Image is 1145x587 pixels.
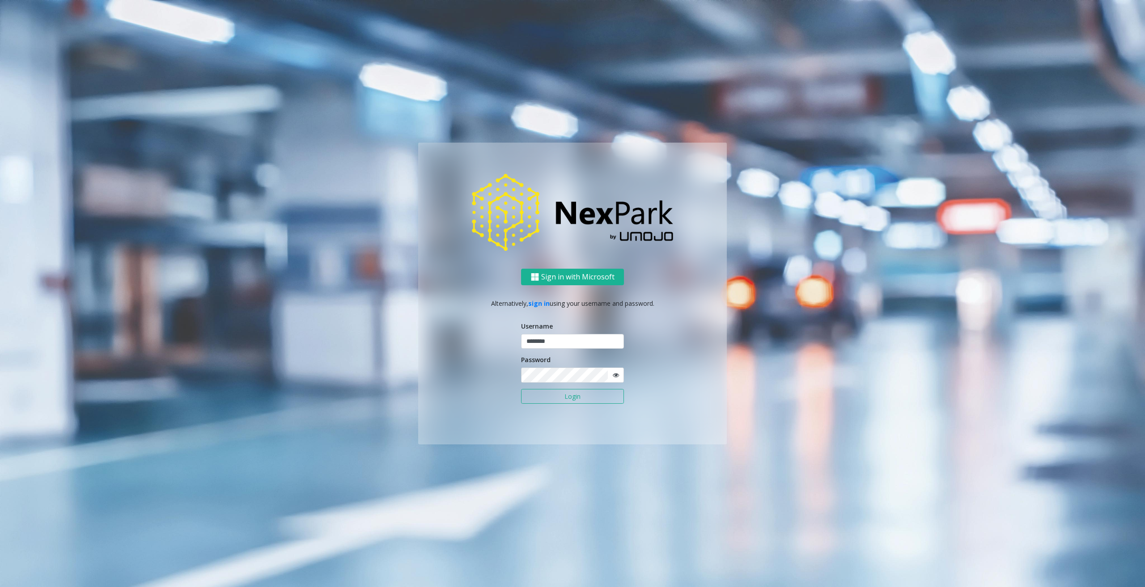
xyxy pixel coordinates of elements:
button: Sign in with Microsoft [521,269,624,285]
label: Username [521,321,553,331]
button: Login [521,389,624,404]
a: sign in [528,299,550,308]
p: Alternatively, using your username and password. [427,299,718,308]
label: Password [521,355,551,364]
